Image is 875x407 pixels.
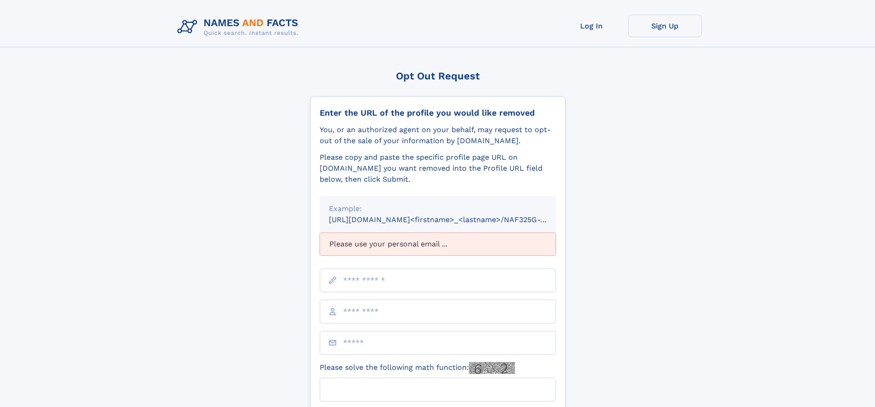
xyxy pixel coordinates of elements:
a: Log In [555,15,628,37]
div: You, or an authorized agent on your behalf, may request to opt-out of the sale of your informatio... [320,124,556,146]
div: Please copy and paste the specific profile page URL on [DOMAIN_NAME] you want removed into the Pr... [320,152,556,185]
div: Opt Out Request [310,70,565,82]
img: Logo Names and Facts [174,15,306,39]
small: [URL][DOMAIN_NAME]<firstname>_<lastname>/NAF325G-xxxxxxxx [329,215,573,224]
div: Please use your personal email ... [320,233,556,256]
div: Enter the URL of the profile you would like removed [320,108,556,118]
label: Please solve the following math function: [320,362,515,374]
div: Example: [329,203,547,214]
a: Sign Up [628,15,702,37]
